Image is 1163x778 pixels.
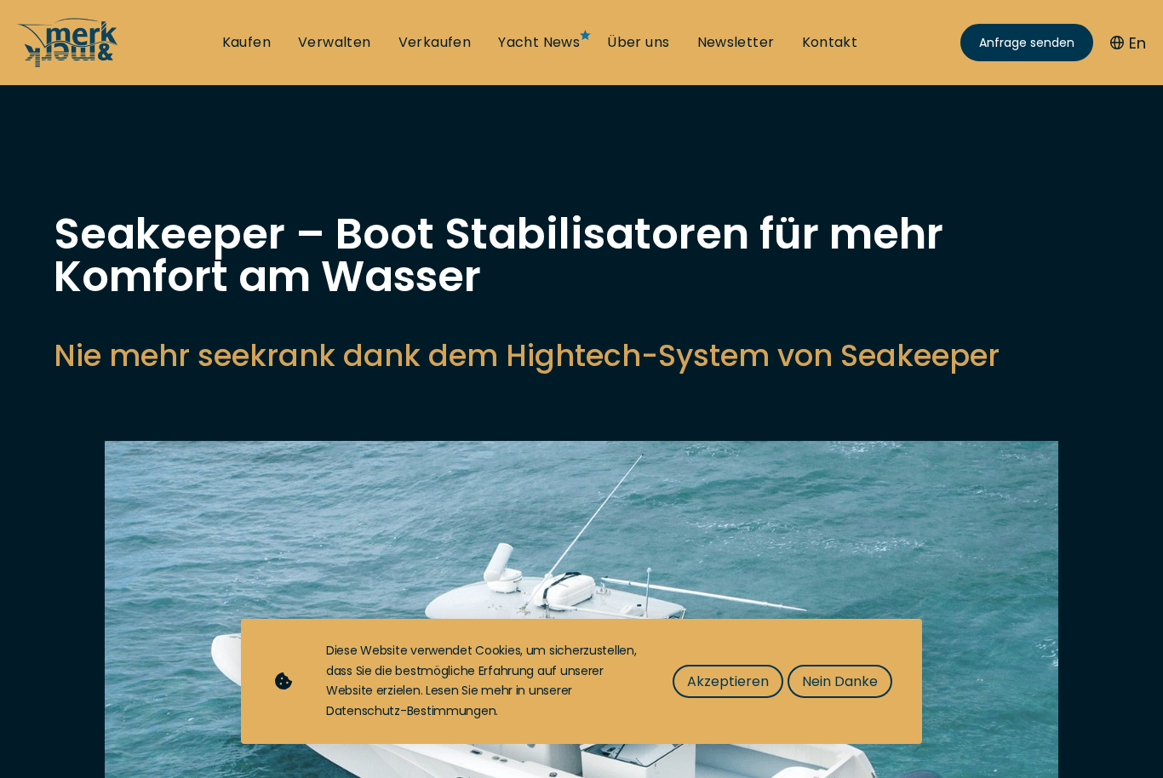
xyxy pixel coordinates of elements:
h1: Seakeeper – Boot Stabilisatoren für mehr Komfort am Wasser [54,213,1109,298]
span: Anfrage senden [979,34,1074,52]
a: Verwalten [298,33,371,52]
button: En [1110,31,1146,54]
a: Verkaufen [398,33,472,52]
div: Diese Website verwendet Cookies, um sicherzustellen, dass Sie die bestmögliche Erfahrung auf unse... [326,641,639,722]
a: Yacht News [498,33,580,52]
button: Nein Danke [788,665,892,698]
a: Kaufen [222,33,271,52]
span: Nein Danke [802,671,878,692]
p: Nie mehr seekrank dank dem Hightech-System von Seakeeper [54,339,1109,373]
a: Über uns [607,33,669,52]
a: Datenschutz-Bestimmungen [326,702,496,719]
a: Newsletter [697,33,775,52]
span: Akzeptieren [687,671,769,692]
a: Anfrage senden [960,24,1093,61]
button: Akzeptieren [673,665,783,698]
a: Kontakt [802,33,858,52]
